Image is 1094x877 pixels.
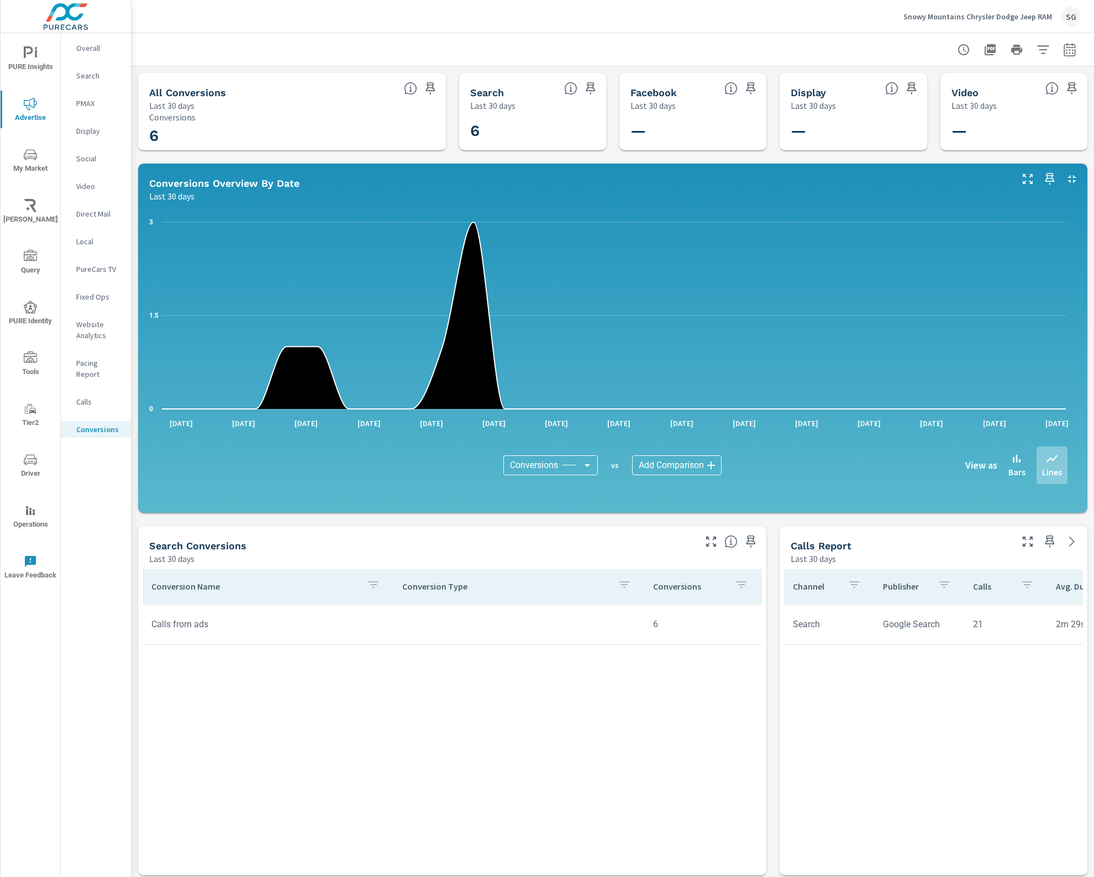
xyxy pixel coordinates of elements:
[903,12,1052,22] p: Snowy Mountains Chrysler Dodge Jeep RAM
[791,99,836,112] p: Last 30 days
[61,421,131,438] div: Conversions
[1008,465,1025,479] p: Bars
[402,581,609,592] p: Conversion Type
[149,190,194,203] p: Last 30 days
[470,122,616,140] h3: 6
[951,87,979,98] h5: Video
[61,40,131,56] div: Overall
[61,150,131,167] div: Social
[224,418,263,429] p: [DATE]
[883,581,929,592] p: Publisher
[61,67,131,84] div: Search
[644,610,762,638] td: 6
[599,418,638,429] p: [DATE]
[149,112,435,122] p: Conversions
[149,540,246,552] h5: Search Conversions
[76,153,122,164] p: Social
[662,418,701,429] p: [DATE]
[702,533,720,550] button: Make Fullscreen
[76,70,122,81] p: Search
[791,87,826,98] h5: Display
[475,418,513,429] p: [DATE]
[412,418,451,429] p: [DATE]
[4,301,57,328] span: PURE Identity
[1041,533,1059,550] span: Save this to your personalized report
[630,87,677,98] h5: Facebook
[653,581,727,592] p: Conversions
[1038,418,1076,429] p: [DATE]
[149,312,159,319] text: 1.5
[4,97,57,124] span: Advertise
[4,46,57,73] span: PURE Insights
[76,424,122,435] p: Conversions
[76,236,122,247] p: Local
[143,610,393,638] td: Calls from ads
[350,418,388,429] p: [DATE]
[630,122,776,140] h3: —
[632,455,722,475] div: Add Comparison
[4,402,57,429] span: Tier2
[4,351,57,379] span: Tools
[1019,170,1037,188] button: Make Fullscreen
[793,581,839,592] p: Channel
[61,233,131,250] div: Local
[61,123,131,139] div: Display
[903,80,921,97] span: Save this to your personalized report
[76,125,122,136] p: Display
[850,418,888,429] p: [DATE]
[537,418,576,429] p: [DATE]
[1045,82,1059,95] span: Video Conversions include Actions, Leads and Unmapped Conversions
[287,418,325,429] p: [DATE]
[422,80,439,97] span: Save this to your personalized report
[4,555,57,582] span: Leave Feedback
[564,82,577,95] span: Search Conversions include Actions, Leads and Unmapped Conversions.
[787,418,826,429] p: [DATE]
[742,80,760,97] span: Save this to your personalized report
[791,122,937,140] h3: —
[61,316,131,344] div: Website Analytics
[965,460,997,471] h6: View as
[1,33,60,592] div: nav menu
[61,393,131,410] div: Calls
[639,460,704,471] span: Add Comparison
[61,206,131,222] div: Direct Mail
[912,418,951,429] p: [DATE]
[1019,533,1037,550] button: Make Fullscreen
[1063,80,1081,97] span: Save this to your personalized report
[1032,39,1054,61] button: Apply Filters
[1061,7,1081,27] div: SG
[1063,533,1081,550] a: See more details in report
[61,288,131,305] div: Fixed Ops
[61,95,131,112] div: PMAX
[964,610,1047,638] td: 21
[61,261,131,277] div: PureCars TV
[4,504,57,531] span: Operations
[470,87,504,98] h5: Search
[76,181,122,192] p: Video
[979,39,1001,61] button: "Export Report to PDF"
[503,455,598,475] div: Conversions
[404,82,417,95] span: All Conversions include Actions, Leads and Unmapped Conversions
[149,552,194,565] p: Last 30 days
[76,358,122,380] p: Pacing Report
[725,418,764,429] p: [DATE]
[76,291,122,302] p: Fixed Ops
[149,405,153,413] text: 0
[1063,170,1081,188] button: Minimize Widget
[470,99,516,112] p: Last 30 days
[61,355,131,382] div: Pacing Report
[724,535,738,548] span: Search Conversions include Actions, Leads and Unmapped Conversions
[76,98,122,109] p: PMAX
[742,533,760,550] span: Save this to your personalized report
[1006,39,1028,61] button: Print Report
[4,453,57,480] span: Driver
[61,178,131,195] div: Video
[76,319,122,341] p: Website Analytics
[510,460,558,471] span: Conversions
[791,552,836,565] p: Last 30 days
[4,148,57,175] span: My Market
[724,82,738,95] span: All conversions reported from Facebook with duplicates filtered out
[630,99,676,112] p: Last 30 days
[149,127,435,145] h3: 6
[598,460,632,470] p: vs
